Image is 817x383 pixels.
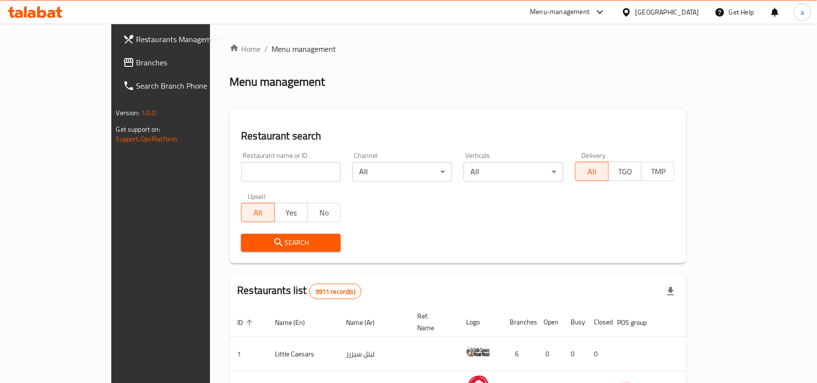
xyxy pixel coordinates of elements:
td: 0 [563,337,586,371]
div: Export file [659,280,682,303]
span: Name (Ar) [346,317,387,328]
h2: Restaurants list [237,283,362,299]
th: Busy [563,307,586,337]
nav: breadcrumb [229,43,686,55]
button: No [307,203,341,222]
div: [GEOGRAPHIC_DATA] [635,7,699,17]
label: Upsell [248,193,266,200]
button: TMP [641,162,675,181]
span: Get support on: [116,123,161,136]
span: Search [249,237,333,249]
input: Search for restaurant name or ID.. [241,162,341,182]
div: All [352,162,452,182]
span: TMP [646,165,671,179]
a: Support.OpsPlatform [116,133,178,145]
td: Little Caesars [267,337,338,371]
span: Restaurants Management [136,33,240,45]
td: 6 [502,337,536,371]
td: ليتل سيزرز [338,337,409,371]
div: All [464,162,563,182]
span: Search Branch Phone [136,80,240,92]
span: TGO [613,165,638,179]
span: POS group [617,317,659,328]
th: Closed [586,307,609,337]
span: Version: [116,107,140,119]
label: Delivery [582,152,606,159]
button: TGO [608,162,642,181]
h2: Restaurant search [241,129,675,143]
span: Menu management [272,43,336,55]
a: Restaurants Management [115,28,248,51]
a: Branches [115,51,248,74]
span: Yes [279,206,304,220]
th: Logo [458,307,502,337]
span: All [579,165,605,179]
span: ID [237,317,256,328]
button: All [241,203,274,222]
li: / [264,43,268,55]
span: 1.0.0 [141,107,156,119]
span: No [312,206,337,220]
div: Menu-management [530,6,590,18]
td: 0 [536,337,563,371]
span: All [245,206,271,220]
th: Branches [502,307,536,337]
td: 0 [586,337,609,371]
img: Little Caesars [466,340,490,364]
span: Ref. Name [417,310,447,334]
th: Open [536,307,563,337]
span: Branches [136,57,240,68]
span: Name (En) [275,317,318,328]
div: Total records count [309,284,362,299]
td: 1 [229,337,267,371]
span: a [801,7,804,17]
button: Yes [274,203,308,222]
a: Search Branch Phone [115,74,248,97]
h2: Menu management [229,74,325,90]
button: All [575,162,608,181]
span: 9911 record(s) [310,287,361,296]
button: Search [241,234,341,252]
